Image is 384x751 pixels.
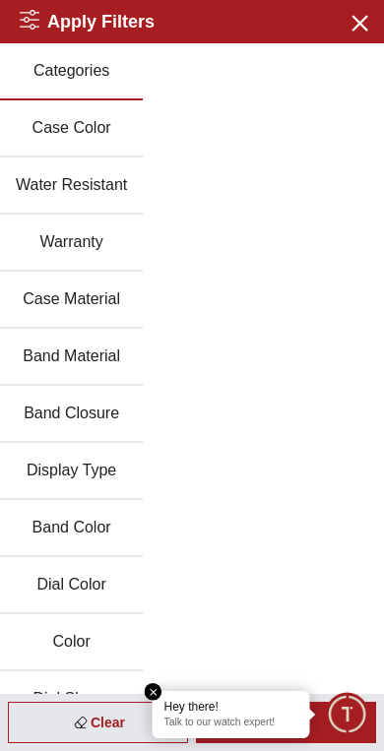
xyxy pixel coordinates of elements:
div: Hey there! [164,699,298,715]
div: Clear [8,702,188,743]
div: Chat Widget [326,693,369,736]
em: Close tooltip [145,683,162,701]
p: Talk to our watch expert! [164,717,298,730]
h2: Apply Filters [20,8,155,35]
